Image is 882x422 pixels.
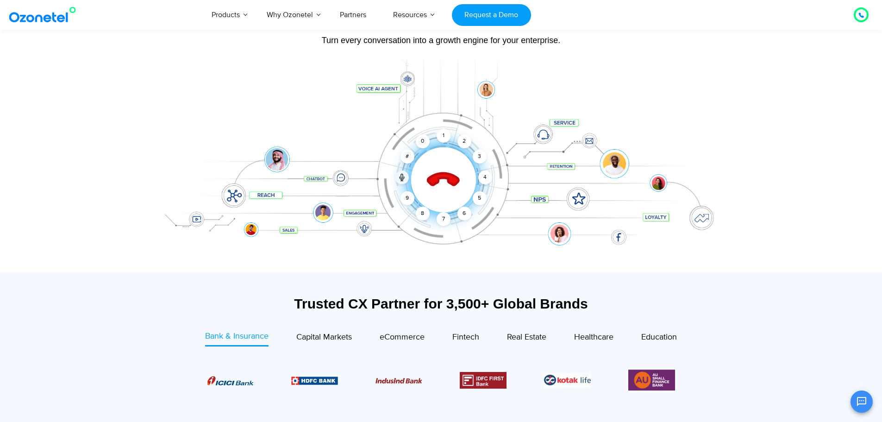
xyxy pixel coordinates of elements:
div: 6 [457,207,471,220]
div: 8 [416,207,430,220]
span: Capital Markets [296,332,352,342]
div: 0 [416,134,430,148]
div: 6 / 6 [628,368,675,392]
img: Picture8.png [207,376,254,385]
span: Healthcare [574,332,613,342]
span: Fintech [452,332,479,342]
img: Picture13.png [628,368,675,392]
img: Picture26.jpg [544,373,591,387]
div: 4 / 6 [460,372,507,389]
div: Trusted CX Partner for 3,500+ Global Brands [156,296,726,312]
img: Picture12.png [460,372,507,389]
a: Healthcare [574,330,613,346]
div: 4 [478,170,492,184]
a: eCommerce [380,330,425,346]
span: eCommerce [380,332,425,342]
div: # [400,150,414,164]
a: Education [641,330,677,346]
a: Bank & Insurance [205,330,269,346]
div: 2 / 6 [291,375,338,386]
span: Real Estate [507,332,546,342]
div: 3 [472,150,486,164]
div: 5 [472,191,486,205]
a: Fintech [452,330,479,346]
div: 5 / 6 [544,373,591,387]
a: Request a Demo [452,4,531,26]
img: Picture10.png [375,378,422,384]
a: Real Estate [507,330,546,346]
a: Capital Markets [296,330,352,346]
span: Education [641,332,677,342]
div: Turn every conversation into a growth engine for your enterprise. [152,35,731,45]
div: Image Carousel [207,368,675,392]
div: 2 [457,134,471,148]
button: Open chat [851,391,873,413]
div: 3 / 6 [375,375,422,386]
div: 9 [400,191,414,205]
img: Picture9.png [291,377,338,384]
div: 1 [437,129,450,143]
span: Bank & Insurance [205,331,269,341]
div: 7 [437,212,450,226]
div: 1 / 6 [207,375,254,386]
